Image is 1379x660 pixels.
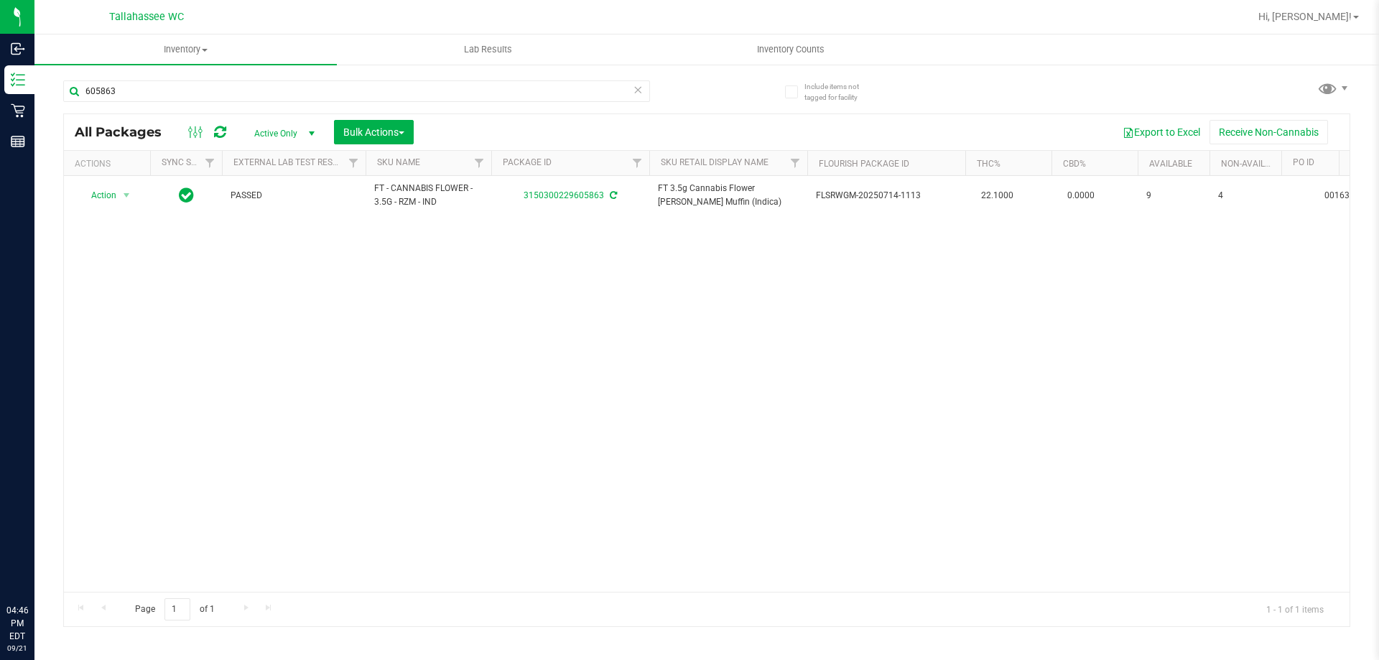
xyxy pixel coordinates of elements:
a: Filter [342,151,366,175]
a: CBD% [1063,159,1086,169]
a: Available [1149,159,1192,169]
span: 1 - 1 of 1 items [1255,598,1335,620]
span: Sync from Compliance System [608,190,617,200]
span: Action [78,185,117,205]
span: 22.1000 [974,185,1021,206]
a: Filter [468,151,491,175]
div: Actions [75,159,144,169]
input: Search Package ID, Item Name, SKU, Lot or Part Number... [63,80,650,102]
a: Filter [626,151,649,175]
inline-svg: Inbound [11,42,25,56]
span: Lab Results [445,43,531,56]
span: FT 3.5g Cannabis Flower [PERSON_NAME] Muffin (Indica) [658,182,799,209]
span: select [118,185,136,205]
a: Filter [784,151,807,175]
a: THC% [977,159,1000,169]
a: 00163482 [1324,190,1365,200]
span: 9 [1146,189,1201,203]
button: Receive Non-Cannabis [1209,120,1328,144]
span: In Sync [179,185,194,205]
a: Inventory Counts [639,34,942,65]
span: Clear [633,80,643,99]
inline-svg: Inventory [11,73,25,87]
input: 1 [164,598,190,621]
span: Bulk Actions [343,126,404,138]
a: Package ID [503,157,552,167]
span: All Packages [75,124,176,140]
a: Inventory [34,34,337,65]
inline-svg: Retail [11,103,25,118]
span: Inventory Counts [738,43,844,56]
span: FLSRWGM-20250714-1113 [816,189,957,203]
span: PASSED [231,189,357,203]
a: Flourish Package ID [819,159,909,169]
span: Page of 1 [123,598,226,621]
a: Non-Available [1221,159,1285,169]
p: 09/21 [6,643,28,654]
span: 4 [1218,189,1273,203]
a: PO ID [1293,157,1314,167]
a: Sku Retail Display Name [661,157,769,167]
a: Filter [198,151,222,175]
span: Hi, [PERSON_NAME]! [1258,11,1352,22]
a: SKU Name [377,157,420,167]
iframe: Resource center [14,545,57,588]
span: Inventory [34,43,337,56]
iframe: Resource center unread badge [42,543,60,560]
a: External Lab Test Result [233,157,346,167]
span: FT - CANNABIS FLOWER - 3.5G - RZM - IND [374,182,483,209]
a: 3150300229605863 [524,190,604,200]
inline-svg: Reports [11,134,25,149]
button: Bulk Actions [334,120,414,144]
a: Lab Results [337,34,639,65]
span: Tallahassee WC [109,11,184,23]
p: 04:46 PM EDT [6,604,28,643]
span: Include items not tagged for facility [804,81,876,103]
span: 0.0000 [1060,185,1102,206]
a: Sync Status [162,157,217,167]
button: Export to Excel [1113,120,1209,144]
